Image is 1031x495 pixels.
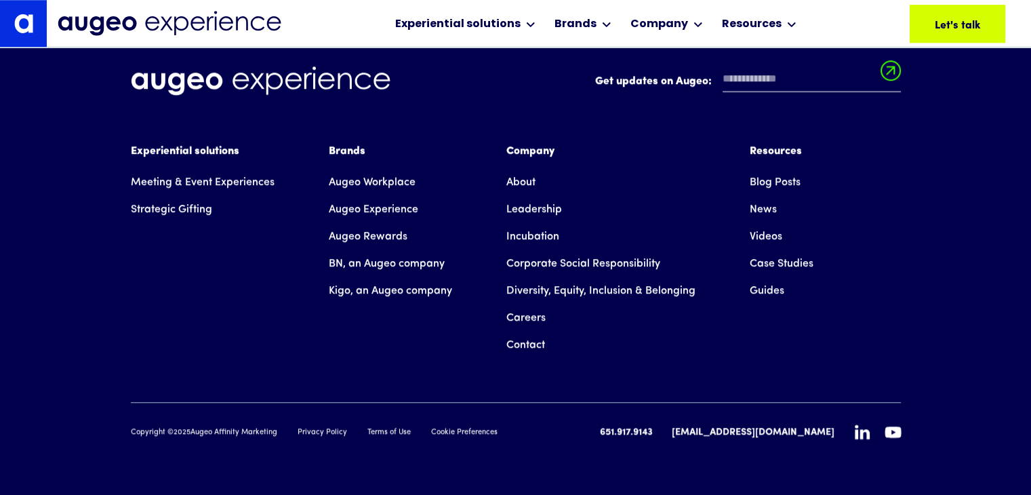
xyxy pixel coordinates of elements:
span: 2025 [174,429,190,436]
form: Email Form [595,66,901,99]
div: Brands [554,16,597,33]
div: Brands [329,143,452,159]
a: Videos [750,223,782,250]
a: Terms of Use [367,427,411,439]
a: Augeo Rewards [329,223,407,250]
a: About [506,169,535,196]
div: | [661,424,664,441]
a: Contact [506,332,545,359]
div: Experiential solutions [131,143,275,159]
div: Company [506,143,695,159]
a: Corporate Social Responsibility [506,250,660,277]
div: Company [630,16,688,33]
div: Copyright © Augeo Affinity Marketing [131,427,277,439]
a: Cookie Preferences [431,427,498,439]
img: Augeo Experience business unit full logo in white. [131,66,390,96]
div: Experiential solutions [395,16,521,33]
input: Submit [881,60,901,89]
a: Guides [750,277,784,304]
a: Meeting & Event Experiences [131,169,275,196]
a: Leadership [506,196,562,223]
a: [EMAIL_ADDRESS][DOMAIN_NAME] [672,425,834,439]
div: Resources [722,16,782,33]
img: Augeo Experience business unit full logo in midnight blue. [58,11,281,36]
a: Strategic Gifting [131,196,212,223]
a: Let's talk [910,5,1005,43]
a: 651.917.9143 [600,425,653,439]
a: Blog Posts [750,169,801,196]
a: BN, an Augeo company [329,250,445,277]
a: Privacy Policy [298,427,347,439]
div: Resources [750,143,813,159]
a: Kigo, an Augeo company [329,277,452,304]
label: Get updates on Augeo: [595,73,712,90]
a: Augeo Workplace [329,169,416,196]
a: Careers [506,304,546,332]
img: Augeo's "a" monogram decorative logo in white. [14,14,33,33]
a: News [750,196,777,223]
a: Case Studies [750,250,813,277]
a: Diversity, Equity, Inclusion & Belonging [506,277,695,304]
a: Incubation [506,223,559,250]
a: Augeo Experience [329,196,418,223]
